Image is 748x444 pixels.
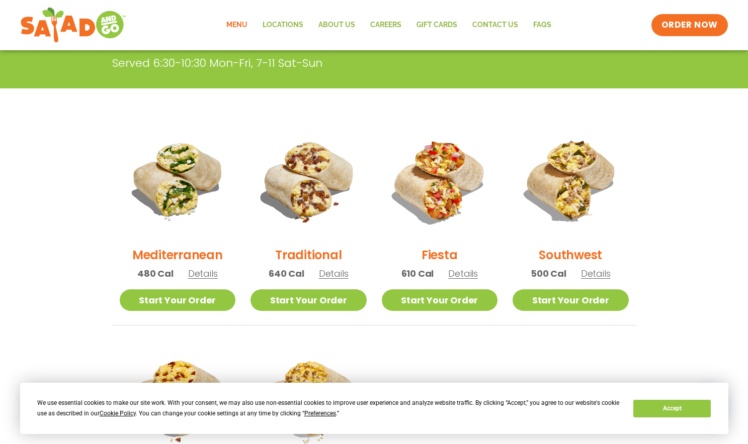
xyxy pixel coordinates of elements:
[633,400,711,417] button: Accept
[513,123,629,239] img: Product photo for Southwest
[651,14,728,36] a: ORDER NOW
[219,14,255,37] a: Menu
[255,14,311,37] a: Locations
[539,246,602,264] h2: Southwest
[251,289,367,311] a: Start Your Order
[20,5,126,45] img: new-SAG-logo-768×292
[661,19,718,31] span: ORDER NOW
[319,267,349,280] span: Details
[112,55,560,71] p: Served 6:30-10:30 Mon-Fri, 7-11 Sat-Sun
[513,289,629,311] a: Start Your Order
[448,267,478,280] span: Details
[363,14,409,37] a: Careers
[251,123,367,239] img: Product photo for Traditional
[120,289,236,311] a: Start Your Order
[120,123,236,239] img: Product photo for Mediterranean Breakfast Burrito
[137,267,174,280] span: 480 Cal
[382,289,498,311] a: Start Your Order
[37,398,621,419] div: We use essential cookies to make our site work. With your consent, we may also use non-essential ...
[465,14,526,37] a: Contact Us
[531,267,566,280] span: 500 Cal
[401,267,434,280] span: 610 Cal
[269,267,304,280] span: 640 Cal
[311,14,363,37] a: About Us
[382,123,498,239] img: Product photo for Fiesta
[304,410,336,417] span: Preferences
[219,14,559,37] nav: Menu
[581,267,611,280] span: Details
[20,383,728,434] div: Cookie Consent Prompt
[275,246,342,264] h2: Traditional
[188,267,218,280] span: Details
[409,14,465,37] a: GIFT CARDS
[132,246,223,264] h2: Mediterranean
[526,14,559,37] a: FAQs
[422,246,458,264] h2: Fiesta
[100,410,136,417] span: Cookie Policy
